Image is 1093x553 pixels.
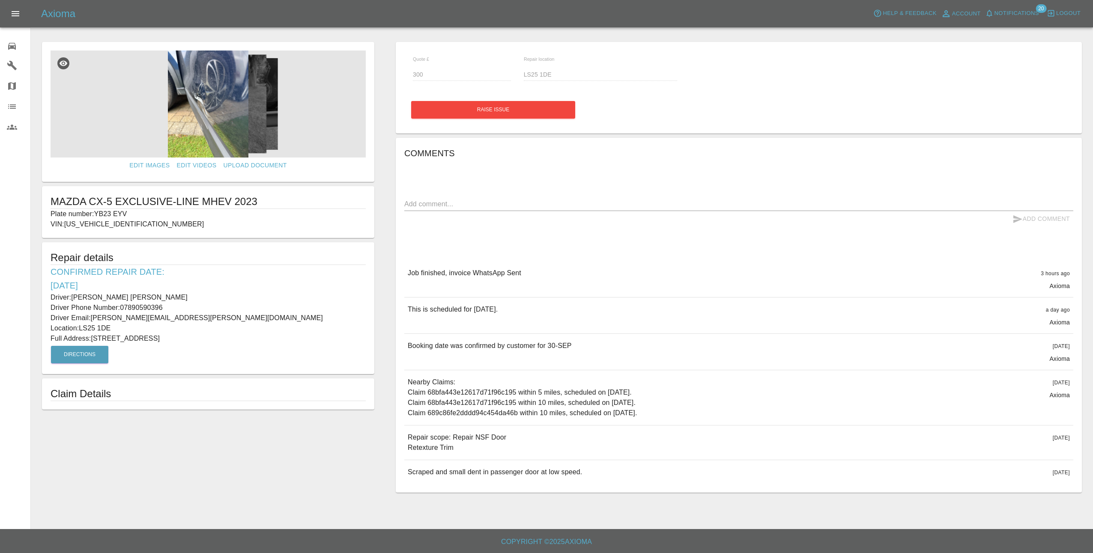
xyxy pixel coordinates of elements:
[51,346,108,363] button: Directions
[51,195,366,208] h1: MAZDA CX-5 EXCLUSIVE-LINE MHEV 2023
[1049,282,1070,290] p: Axioma
[41,7,75,21] h5: Axioma
[51,323,366,333] p: Location: LS25 1DE
[408,341,572,351] p: Booking date was confirmed by customer for 30-SEP
[173,158,220,173] a: Edit Videos
[51,387,366,401] h1: Claim Details
[983,7,1041,20] button: Notifications
[51,303,366,313] p: Driver Phone Number: 07890590396
[1046,307,1070,313] span: a day ago
[1053,380,1070,386] span: [DATE]
[51,265,366,292] h6: Confirmed Repair Date: [DATE]
[408,432,506,453] p: Repair scope: Repair NSF Door Retexture Trim
[952,9,981,19] span: Account
[1036,4,1046,13] span: 20
[408,304,498,315] p: This is scheduled for [DATE].
[51,251,366,265] h5: Repair details
[413,56,429,62] span: Quote £
[51,313,366,323] p: Driver Email: [PERSON_NAME][EMAIL_ADDRESS][PERSON_NAME][DOMAIN_NAME]
[51,292,366,303] p: Driver: [PERSON_NAME] [PERSON_NAME]
[1049,391,1070,399] p: Axioma
[1049,354,1070,363] p: Axioma
[126,158,173,173] a: Edit Images
[524,56,555,62] span: Repair location
[939,7,983,21] a: Account
[51,51,366,158] img: 202ebbe9-2a4a-4c0b-9080-30b96ea95ca9
[411,101,575,119] button: Raise issue
[1056,9,1081,18] span: Logout
[7,536,1086,548] h6: Copyright © 2025 Axioma
[404,146,1073,160] h6: Comments
[220,158,290,173] a: Upload Document
[408,377,637,418] p: Nearby Claims: Claim 68bfa443e12617d71f96c195 within 5 miles, scheduled on [DATE]. Claim 68bfa443...
[1041,271,1070,276] span: 3 hours ago
[51,209,366,219] p: Plate number: YB23 EYV
[408,268,521,278] p: Job finished, invoice WhatsApp Sent
[51,219,366,229] p: VIN: [US_VEHICLE_IDENTIFICATION_NUMBER]
[51,333,366,344] p: Full Address: [STREET_ADDRESS]
[5,3,26,24] button: Open drawer
[883,9,936,18] span: Help & Feedback
[1053,435,1070,441] span: [DATE]
[1045,7,1083,20] button: Logout
[994,9,1039,18] span: Notifications
[408,467,582,477] p: Scraped and small dent in passenger door at low speed.
[1049,318,1070,327] p: Axioma
[1053,470,1070,476] span: [DATE]
[871,7,938,20] button: Help & Feedback
[1053,343,1070,349] span: [DATE]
